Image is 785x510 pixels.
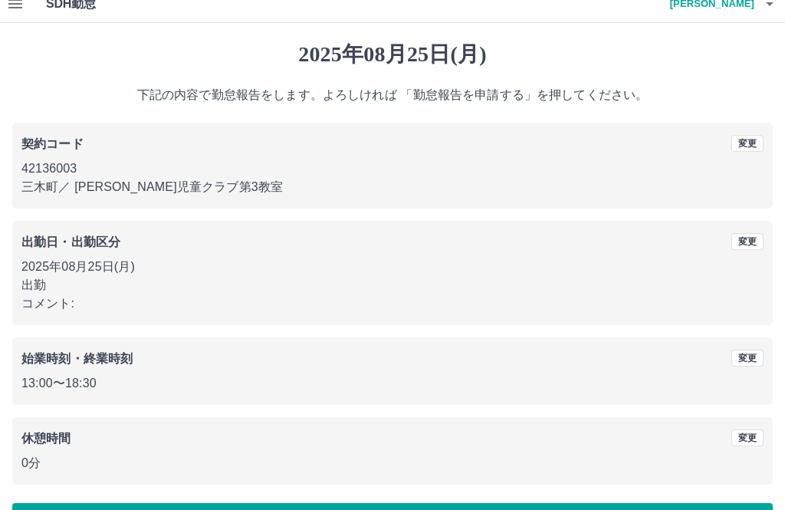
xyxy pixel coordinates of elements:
[731,233,764,250] button: 変更
[21,374,764,393] p: 13:00 〜 18:30
[21,137,84,150] b: 契約コード
[731,429,764,446] button: 変更
[21,294,764,313] p: コメント:
[21,160,764,178] p: 42136003
[12,86,773,104] p: 下記の内容で勤怠報告をします。よろしければ 「勤怠報告を申請する」を押してください。
[21,235,120,248] b: 出勤日・出勤区分
[21,454,764,472] p: 0分
[12,41,773,67] h1: 2025年08月25日(月)
[21,352,133,365] b: 始業時刻・終業時刻
[731,135,764,152] button: 変更
[731,350,764,367] button: 変更
[21,276,764,294] p: 出勤
[21,432,71,445] b: 休憩時間
[21,258,764,276] p: 2025年08月25日(月)
[21,178,764,196] p: 三木町 ／ [PERSON_NAME]児童クラブ第3教室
